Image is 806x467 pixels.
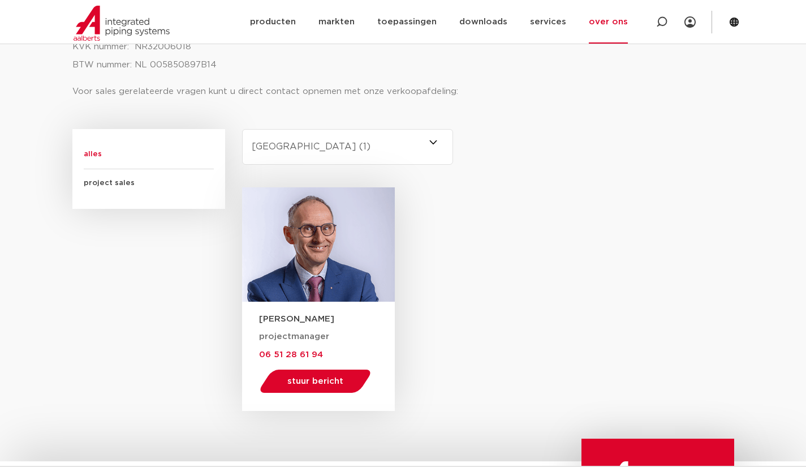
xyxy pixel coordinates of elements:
p: KVK nummer: NR32006018 BTW nummer: NL 005850897B14 [72,38,734,74]
span: stuur bericht [287,377,343,385]
a: 06 51 28 61 94 [259,350,323,359]
span: projectmanager [259,332,329,341]
span: project sales [84,169,214,198]
span: alles [84,140,214,169]
p: Voor sales gerelateerde vragen kunt u direct contact opnemen met onze verkoopafdeling: [72,83,734,101]
h3: [PERSON_NAME] [259,313,395,325]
